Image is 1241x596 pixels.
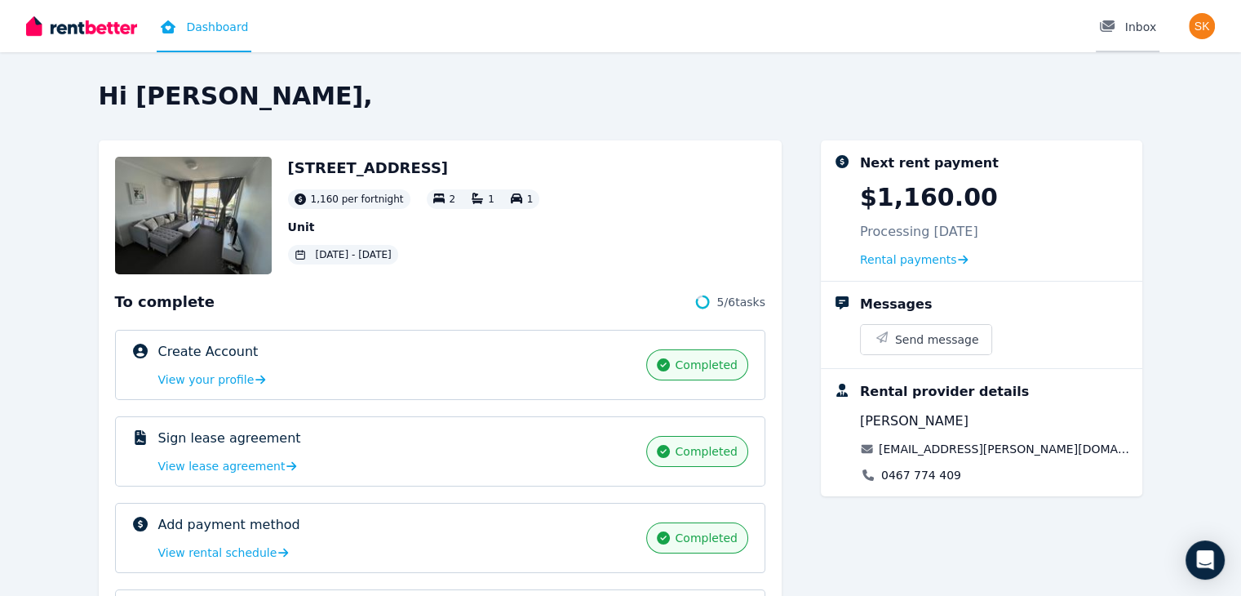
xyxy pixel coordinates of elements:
div: Open Intercom Messenger [1186,540,1225,580]
p: Add payment method [158,515,300,535]
h2: Hi [PERSON_NAME], [99,82,1143,111]
span: completed [675,357,737,373]
span: completed [675,530,737,546]
span: [DATE] - [DATE] [316,248,392,261]
div: Rental provider details [860,382,1029,402]
p: Processing [DATE] [860,222,978,242]
span: View rental schedule [158,545,277,561]
p: Create Account [158,342,259,362]
img: RentBetter [26,14,137,38]
p: Sign lease agreement [158,429,301,448]
span: 5 / 6 tasks [717,294,765,310]
a: Rental payments [860,251,968,268]
p: $1,160.00 [860,183,998,212]
button: Send message [861,325,992,354]
p: Unit [288,219,540,235]
a: View rental schedule [158,545,289,561]
img: Steven Kiernan [1189,13,1215,39]
span: completed [675,443,737,460]
a: 0467 774 409 [881,467,961,483]
a: [EMAIL_ADDRESS][PERSON_NAME][DOMAIN_NAME] [879,441,1130,457]
h2: [STREET_ADDRESS] [288,157,540,180]
span: 1 [527,193,534,205]
span: [PERSON_NAME] [860,411,968,431]
span: 2 [450,193,456,205]
div: Next rent payment [860,153,999,173]
span: View lease agreement [158,458,286,474]
span: View your profile [158,371,255,388]
span: To complete [115,291,215,314]
span: 1,160 per fortnight [311,193,404,206]
a: View lease agreement [158,458,297,474]
a: View your profile [158,371,266,388]
div: Messages [860,295,932,314]
img: Property Url [115,157,272,274]
span: Send message [895,331,979,348]
div: Inbox [1099,19,1156,35]
span: Rental payments [860,251,957,268]
span: 1 [488,193,494,205]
